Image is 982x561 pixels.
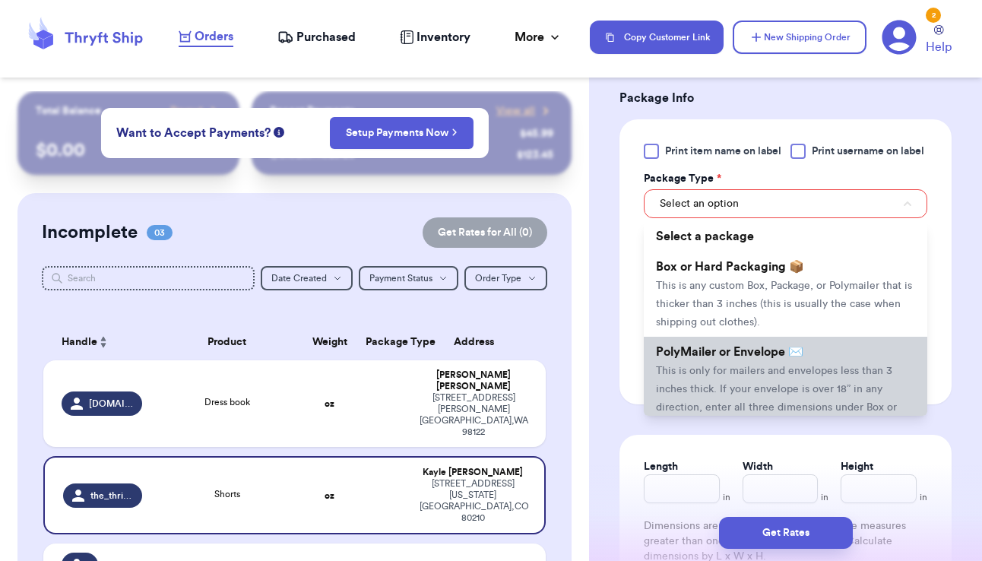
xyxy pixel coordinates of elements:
[42,266,255,290] input: Search
[400,28,470,46] a: Inventory
[170,103,221,119] a: Payout
[719,517,853,549] button: Get Rates
[270,103,354,119] p: Recent Payments
[62,334,97,350] span: Handle
[410,324,546,360] th: Address
[743,459,773,474] label: Width
[841,459,873,474] label: Height
[296,28,356,46] span: Purchased
[97,333,109,351] button: Sort ascending
[325,491,334,500] strong: oz
[644,459,678,474] label: Length
[261,266,353,290] button: Date Created
[417,28,470,46] span: Inventory
[147,225,173,240] span: 03
[590,21,724,54] button: Copy Customer Link
[520,126,553,141] div: $ 45.99
[325,399,334,408] strong: oz
[369,274,432,283] span: Payment Status
[151,324,303,360] th: Product
[656,230,754,242] span: Select a package
[420,467,526,478] div: Kayle [PERSON_NAME]
[920,491,927,503] span: in
[89,398,133,410] span: [DOMAIN_NAME]
[475,274,521,283] span: Order Type
[821,491,828,503] span: in
[420,392,527,438] div: [STREET_ADDRESS][PERSON_NAME] [GEOGRAPHIC_DATA] , WA 98122
[656,366,897,431] span: This is only for mailers and envelopes less than 3 inches thick. If your envelope is over 18” in ...
[303,324,356,360] th: Weight
[723,491,730,503] span: in
[90,490,133,502] span: the_thrifty_forager
[464,266,547,290] button: Order Type
[277,28,356,46] a: Purchased
[656,261,804,273] span: Box or Hard Packaging 📦
[812,144,924,159] span: Print username on label
[665,144,781,159] span: Print item name on label
[644,189,927,218] button: Select an option
[36,103,101,119] p: Total Balance
[346,125,458,141] a: Setup Payments Now
[42,220,138,245] h2: Incomplete
[356,324,410,360] th: Package Type
[116,124,271,142] span: Want to Accept Payments?
[926,8,941,23] div: 2
[271,274,327,283] span: Date Created
[926,25,952,56] a: Help
[619,89,952,107] h3: Package Info
[420,478,526,524] div: [STREET_ADDRESS][US_STATE] [GEOGRAPHIC_DATA] , CO 80210
[330,117,474,149] button: Setup Payments Now
[926,38,952,56] span: Help
[660,196,739,211] span: Select an option
[882,20,917,55] a: 2
[359,266,458,290] button: Payment Status
[204,398,250,407] span: Dress book
[170,103,203,119] span: Payout
[214,490,240,499] span: Shorts
[179,27,233,47] a: Orders
[423,217,547,248] button: Get Rates for All (0)
[36,138,220,163] p: $ 0.00
[656,346,803,358] span: PolyMailer or Envelope ✉️
[733,21,866,54] button: New Shipping Order
[644,171,721,186] label: Package Type
[195,27,233,46] span: Orders
[517,147,553,163] div: $ 123.45
[656,280,912,328] span: This is any custom Box, Package, or Polymailer that is thicker than 3 inches (this is usually the...
[496,103,535,119] span: View all
[496,103,553,119] a: View all
[515,28,562,46] div: More
[420,369,527,392] div: [PERSON_NAME] [PERSON_NAME]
